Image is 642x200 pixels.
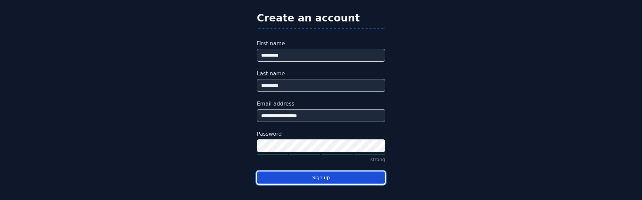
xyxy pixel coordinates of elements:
[257,100,385,108] label: Email address
[257,130,385,138] label: Password
[257,156,385,163] p: strong
[257,40,385,48] label: First name
[257,12,385,24] h2: Create an account
[257,171,385,184] button: Sign up
[257,70,385,78] label: Last name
